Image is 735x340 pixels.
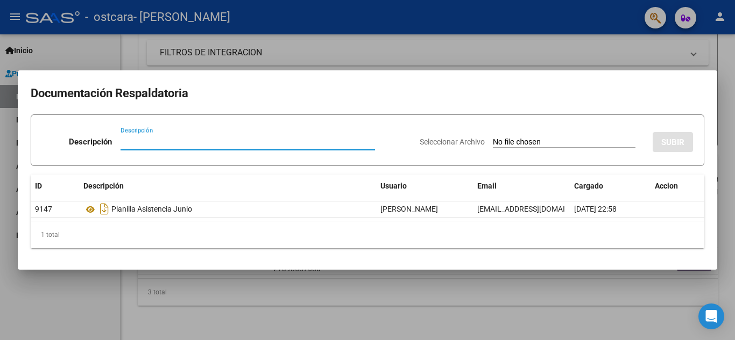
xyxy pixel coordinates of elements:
i: Descargar documento [97,200,111,218]
datatable-header-cell: Email [473,175,570,198]
span: [EMAIL_ADDRESS][DOMAIN_NAME] [477,205,597,213]
datatable-header-cell: ID [31,175,79,198]
span: SUBIR [661,138,684,147]
div: 1 total [31,221,704,248]
span: 9147 [35,205,52,213]
div: Planilla Asistencia Junio [83,200,372,218]
div: Open Intercom Messenger [698,303,724,329]
p: Descripción [69,136,112,148]
span: Usuario [380,182,407,190]
span: [PERSON_NAME] [380,205,438,213]
datatable-header-cell: Accion [651,175,704,198]
h2: Documentación Respaldatoria [31,83,704,104]
span: Descripción [83,182,124,190]
span: [DATE] 22:58 [574,205,617,213]
datatable-header-cell: Descripción [79,175,376,198]
span: ID [35,182,42,190]
span: Seleccionar Archivo [420,138,485,146]
span: Cargado [574,182,603,190]
span: Accion [655,182,678,190]
datatable-header-cell: Usuario [376,175,473,198]
span: Email [477,182,497,190]
button: SUBIR [653,132,693,152]
datatable-header-cell: Cargado [570,175,651,198]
